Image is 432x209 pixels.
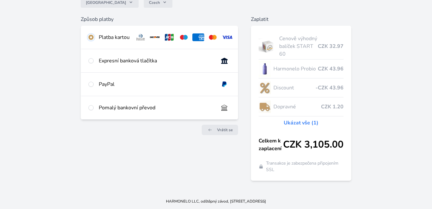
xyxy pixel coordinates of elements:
[81,15,238,23] h6: Způsob platby
[135,33,147,41] img: diners.svg
[259,38,277,54] img: start.jpg
[99,33,130,41] div: Platba kartou
[99,104,213,112] div: Pomalý bankovní převod
[283,139,344,150] span: CZK 3,105.00
[318,65,344,73] span: CZK 43.96
[99,57,213,65] div: Expresní banková tlačítka
[318,42,344,50] span: CZK 32.97
[207,33,219,41] img: mc.svg
[218,57,230,65] img: onlineBanking_CZ.svg
[273,84,316,92] span: Discount
[259,137,283,152] span: Celkem k zaplacení
[218,80,230,88] img: paypal.svg
[266,160,344,173] span: Transakce je zabezpečena připojením SSL
[218,104,230,112] img: bankTransfer_IBAN.svg
[316,84,344,92] span: -CZK 43.96
[99,80,213,88] div: PayPal
[178,33,190,41] img: maestro.svg
[321,103,344,111] span: CZK 1.20
[259,80,271,96] img: discount-lo.png
[279,35,318,58] span: Cenově výhodný balíček START 60
[259,61,271,77] img: CLEAN_PROBIO_se_stinem_x-lo.jpg
[273,103,321,111] span: Dopravné
[221,33,233,41] img: visa.svg
[251,15,352,23] h6: Zaplatit
[217,127,233,132] span: Vrátit se
[284,119,318,127] a: Ukázat vše (1)
[202,125,238,135] a: Vrátit se
[149,33,161,41] img: discover.svg
[163,33,175,41] img: jcb.svg
[273,65,318,73] span: Harmonelo Probio
[259,99,271,115] img: delivery-lo.png
[192,33,204,41] img: amex.svg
